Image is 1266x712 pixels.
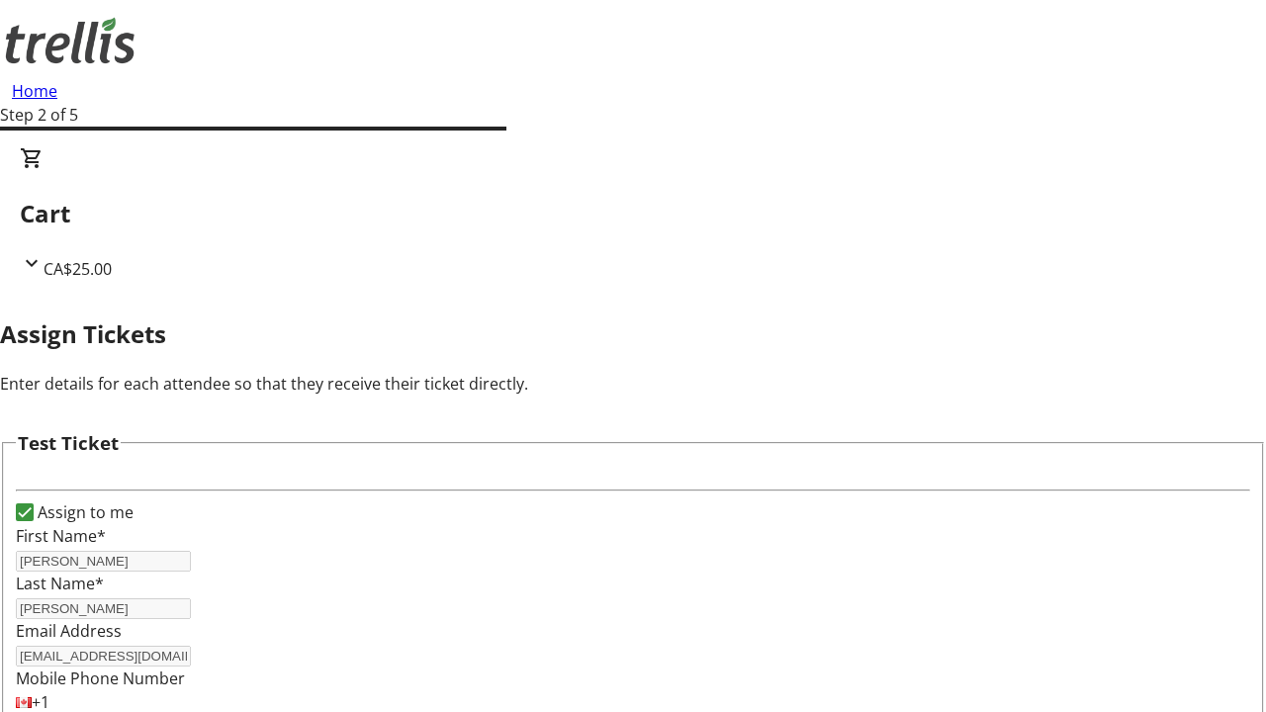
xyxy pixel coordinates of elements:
[16,620,122,642] label: Email Address
[20,146,1246,281] div: CartCA$25.00
[44,258,112,280] span: CA$25.00
[34,500,134,524] label: Assign to me
[20,196,1246,231] h2: Cart
[18,429,119,457] h3: Test Ticket
[16,525,106,547] label: First Name*
[16,667,185,689] label: Mobile Phone Number
[16,573,104,594] label: Last Name*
